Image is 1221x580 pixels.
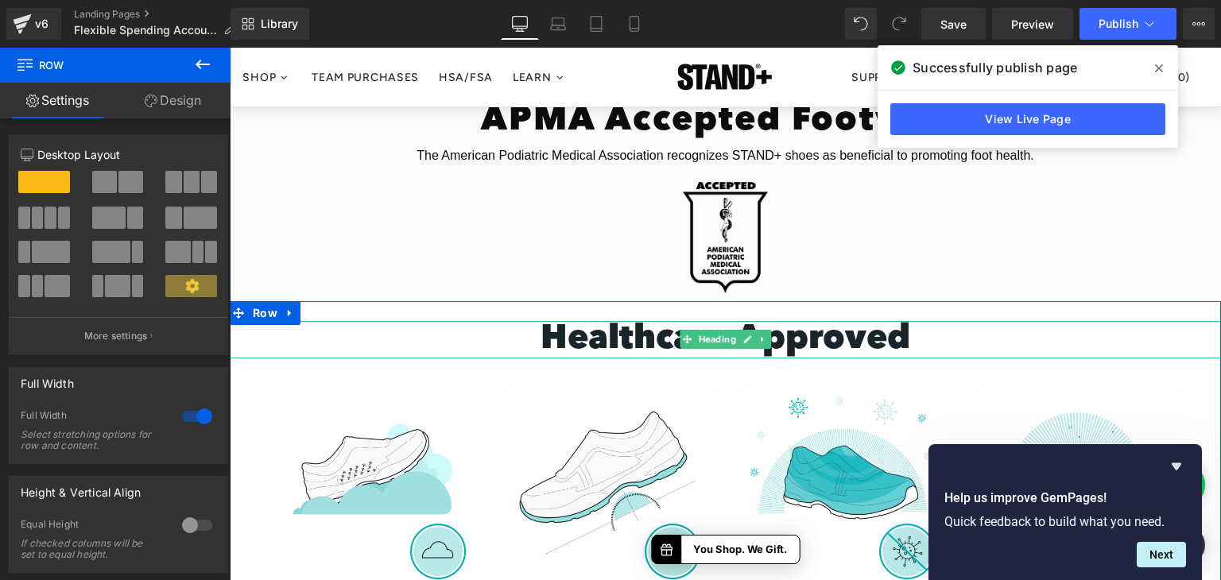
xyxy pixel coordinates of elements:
[622,5,692,55] a: Support
[261,17,298,31] span: Library
[711,17,843,43] span: Shoe finder quiz
[944,489,1186,508] h2: Help us improve GemPages!
[501,8,539,40] a: Desktop
[311,275,680,308] strong: Healthcare Approved
[923,18,959,41] a: 0 items in Cart
[1099,17,1138,30] span: Publish
[50,253,71,277] a: Expand / Collapse
[448,16,543,42] a: STAND+
[84,329,148,343] p: More settings
[622,24,676,36] span: Support
[1183,8,1215,40] button: More
[209,24,263,36] span: HSA/FSA
[466,282,510,301] span: Heading
[74,24,217,37] span: Flexible Spending Accounts
[21,477,141,499] div: Height & Vertical Align
[21,429,164,451] div: Select stretching options for row and content.
[944,514,1186,529] p: Quick feedback to build what you need.
[21,146,216,163] p: Desktop Layout
[115,83,231,118] a: Design
[21,409,166,426] div: Full Width
[913,58,1077,77] span: Successfully publish page
[883,8,915,40] button: Redo
[32,14,52,34] div: v6
[1080,8,1176,40] button: Publish
[992,8,1073,40] a: Preview
[890,103,1165,135] a: View Live Page
[525,282,541,301] a: Expand / Collapse
[19,253,52,277] span: Row
[10,317,227,354] button: More settings
[539,8,577,40] a: Laptop
[711,5,843,55] a: Shoe finder quiz
[1011,16,1054,33] span: Preview
[21,518,166,535] div: Equal Height
[74,8,247,21] a: Landing Pages
[944,457,1186,567] div: Help us improve GemPages!
[615,8,653,40] a: Mobile
[577,8,615,40] a: Tablet
[21,538,164,560] div: If checked columns will be set to equal height.
[21,368,74,390] div: Full Width
[6,8,61,40] a: v6
[940,16,967,33] span: Save
[231,8,309,40] a: New Library
[1167,457,1186,476] button: Hide survey
[82,24,189,36] span: TEAM PURCHASES
[845,8,877,40] button: Undo
[283,24,322,36] span: Learn
[912,414,975,473] iframe: Gorgias live chat messenger
[1137,542,1186,567] button: Next question
[13,24,46,36] span: SHOP
[891,21,907,37] a: Account
[16,48,175,83] span: Row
